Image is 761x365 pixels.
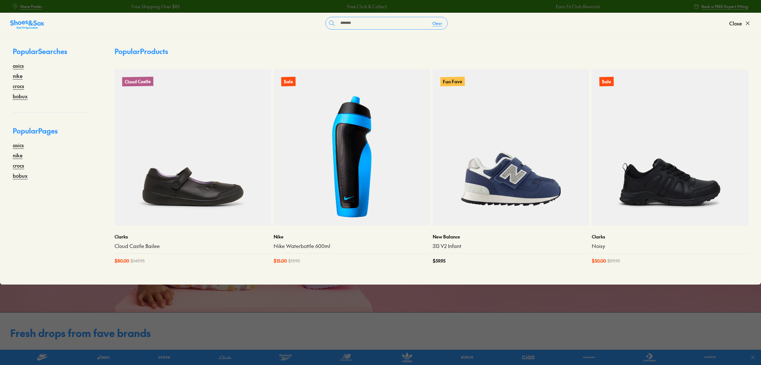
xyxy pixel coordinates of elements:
[123,3,171,10] a: Free Shipping Over $85
[13,92,28,100] a: bobux
[274,243,430,250] a: Nike Waterbottle 600ml
[274,69,430,226] a: Sale
[729,16,751,30] button: Close
[433,69,589,226] a: Fan Fave
[274,258,287,264] span: $ 15.00
[281,77,296,86] p: Sale
[433,233,589,240] p: New Balance
[440,77,465,86] p: Fan Fave
[13,72,23,79] a: nike
[115,243,271,250] a: Cloud Castle Bailee
[702,3,748,9] span: Book a FREE Expert Fitting
[547,3,592,10] a: Earn Fit Club Rewards
[13,62,24,69] a: asics
[592,69,748,226] a: Sale
[339,3,378,10] a: Free Click & Collect
[694,1,748,12] a: Book a FREE Expert Fitting
[115,69,271,226] a: Cloud Castle
[433,243,589,250] a: 313 V2 Infant
[729,19,742,27] span: Close
[10,18,44,28] a: Shoes &amp; Sox
[592,258,606,264] span: $ 50.00
[433,258,445,264] span: $ 59.95
[13,141,24,149] a: asics
[13,172,28,179] a: bobux
[115,258,129,264] span: $ 80.00
[115,46,168,57] p: Popular Products
[13,46,89,62] p: Popular Searches
[607,258,620,264] span: $ 89.95
[288,258,300,264] span: $ 19.95
[427,17,447,29] button: Clear
[274,233,430,240] p: Nike
[599,77,614,86] p: Sale
[13,82,24,90] a: crocs
[130,258,145,264] span: $ 149.95
[13,1,42,12] a: Store Finder
[115,233,271,240] p: Clarks
[13,162,24,169] a: crocs
[10,19,44,30] img: SNS_Logo_Responsive.svg
[122,77,153,86] p: Cloud Castle
[592,243,748,250] a: Noisy
[20,3,42,9] span: Store Finder
[592,233,748,240] p: Clarks
[13,126,89,141] p: Popular Pages
[13,151,23,159] a: nike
